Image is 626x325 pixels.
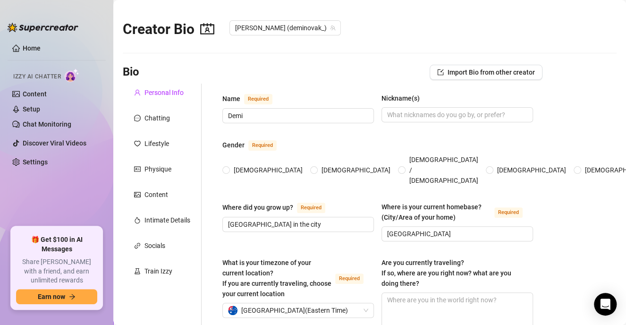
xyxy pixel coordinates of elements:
span: Required [297,203,325,213]
label: Gender [222,139,287,151]
span: picture [134,191,141,198]
span: Izzy AI Chatter [13,72,61,81]
span: Share [PERSON_NAME] with a friend, and earn unlimited rewards [16,257,97,285]
a: Chat Monitoring [23,120,71,128]
span: [DEMOGRAPHIC_DATA] / [DEMOGRAPHIC_DATA] [406,154,482,186]
span: Required [248,140,277,151]
input: Name [228,111,366,121]
div: Intimate Details [144,215,190,225]
h3: Bio [123,65,139,80]
button: Import Bio from other creator [430,65,542,80]
a: Content [23,90,47,98]
div: Name [222,94,240,104]
a: Settings [23,158,48,166]
span: [DEMOGRAPHIC_DATA] [493,165,570,175]
span: 🎁 Get $100 in AI Messages [16,235,97,254]
span: user [134,89,141,96]
div: Personal Info [144,87,184,98]
span: [DEMOGRAPHIC_DATA] [230,165,306,175]
img: AI Chatter [65,68,79,82]
img: logo-BBDzfeDw.svg [8,23,78,32]
span: Earn now [38,293,65,300]
span: message [134,115,141,121]
input: Where did you grow up? [228,219,366,230]
div: Socials [144,240,165,251]
span: Are you currently traveling? If so, where are you right now? what are you doing there? [381,259,511,287]
label: Where did you grow up? [222,202,336,213]
span: experiment [134,268,141,274]
span: Required [494,207,523,218]
div: Nickname(s) [381,93,420,103]
h2: Creator Bio [123,20,214,38]
label: Nickname(s) [381,93,426,103]
span: [GEOGRAPHIC_DATA] ( Eastern Time ) [241,303,348,317]
div: Gender [222,140,245,150]
span: contacts [200,22,214,36]
span: import [437,69,444,76]
input: Nickname(s) [387,110,525,120]
div: Physique [144,164,171,174]
span: Demi (deminovak_) [235,21,335,35]
div: Where is your current homebase? (City/Area of your home) [381,202,491,222]
span: idcard [134,166,141,172]
span: What is your timezone of your current location? If you are currently traveling, choose your curre... [222,259,331,298]
span: Import Bio from other creator [448,68,535,76]
button: Earn nowarrow-right [16,289,97,304]
input: Where is your current homebase? (City/Area of your home) [387,229,525,239]
div: Content [144,189,168,200]
div: Lifestyle [144,138,169,149]
span: arrow-right [69,293,76,300]
a: Discover Viral Videos [23,139,86,147]
span: Required [335,274,364,284]
label: Name [222,93,283,104]
span: link [134,242,141,249]
div: Chatting [144,113,170,123]
div: Train Izzy [144,266,172,276]
div: Open Intercom Messenger [594,293,617,316]
div: Where did you grow up? [222,202,293,213]
span: team [330,25,336,31]
a: Setup [23,105,40,113]
label: Where is your current homebase? (City/Area of your home) [381,202,533,222]
a: Home [23,44,41,52]
span: [DEMOGRAPHIC_DATA] [318,165,394,175]
span: fire [134,217,141,223]
img: au [228,306,237,315]
span: Required [244,94,272,104]
span: heart [134,140,141,147]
